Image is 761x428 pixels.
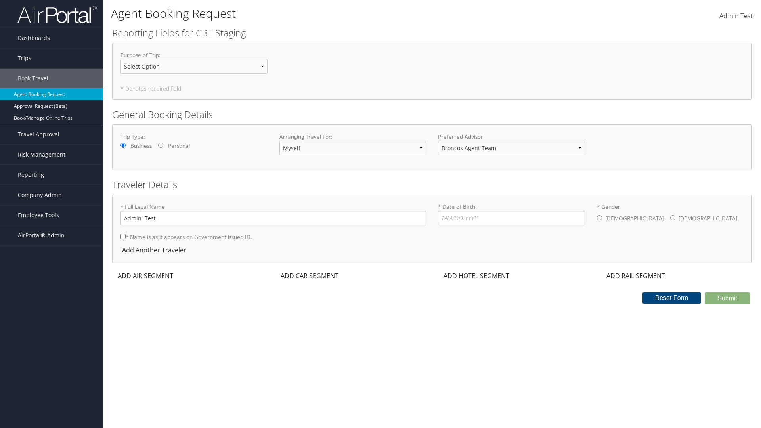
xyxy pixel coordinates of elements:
[705,292,750,304] button: Submit
[120,133,268,141] label: Trip Type:
[18,48,31,68] span: Trips
[719,11,753,20] span: Admin Test
[18,225,65,245] span: AirPortal® Admin
[120,86,744,92] h5: * Denotes required field
[120,59,268,74] select: Purpose of Trip:
[18,124,59,144] span: Travel Approval
[18,205,59,225] span: Employee Tools
[438,133,585,141] label: Preferred Advisor
[120,234,126,239] input: * Name is as it appears on Government issued ID.
[18,145,65,164] span: Risk Management
[120,245,190,255] div: Add Another Traveler
[719,4,753,29] a: Admin Test
[130,142,152,150] label: Business
[18,165,44,185] span: Reporting
[112,178,752,191] h2: Traveler Details
[120,229,252,244] label: * Name is as it appears on Government issued ID.
[601,271,669,281] div: ADD RAIL SEGMENT
[605,211,664,226] label: [DEMOGRAPHIC_DATA]
[670,215,675,220] input: * Gender:[DEMOGRAPHIC_DATA][DEMOGRAPHIC_DATA]
[18,28,50,48] span: Dashboards
[120,51,268,80] label: Purpose of Trip :
[275,271,342,281] div: ADD CAR SEGMENT
[679,211,737,226] label: [DEMOGRAPHIC_DATA]
[120,203,426,225] label: * Full Legal Name
[112,271,177,281] div: ADD AIR SEGMENT
[438,271,513,281] div: ADD HOTEL SEGMENT
[18,69,48,88] span: Book Travel
[438,203,585,225] label: * Date of Birth:
[112,26,752,40] h2: Reporting Fields for CBT Staging
[18,185,62,205] span: Company Admin
[111,5,539,22] h1: Agent Booking Request
[112,108,752,121] h2: General Booking Details
[597,203,744,227] label: * Gender:
[168,142,190,150] label: Personal
[17,5,97,24] img: airportal-logo.png
[279,133,426,141] label: Arranging Travel For:
[597,215,602,220] input: * Gender:[DEMOGRAPHIC_DATA][DEMOGRAPHIC_DATA]
[642,292,701,304] button: Reset Form
[120,211,426,225] input: * Full Legal Name
[438,211,585,225] input: * Date of Birth:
